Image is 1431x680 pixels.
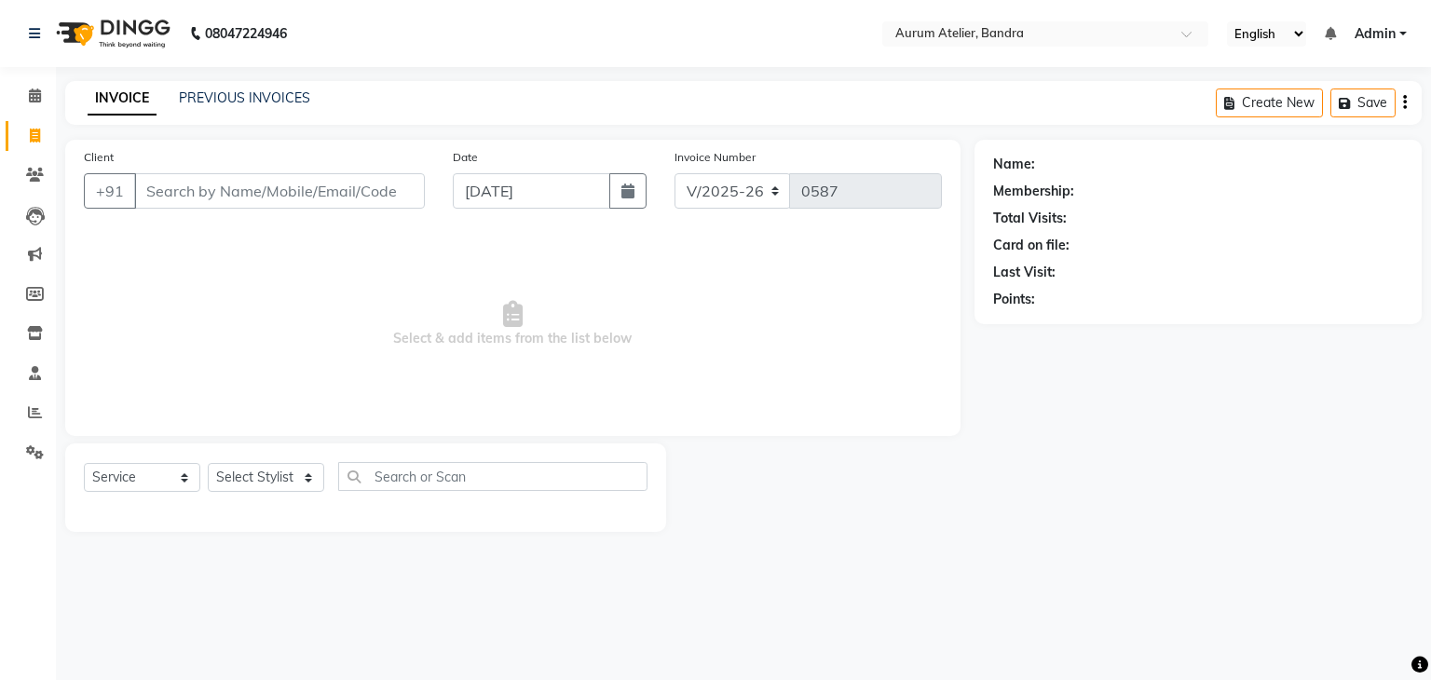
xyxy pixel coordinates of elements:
[1355,24,1396,44] span: Admin
[993,209,1067,228] div: Total Visits:
[993,290,1035,309] div: Points:
[338,462,647,491] input: Search or Scan
[993,182,1074,201] div: Membership:
[48,7,175,60] img: logo
[675,149,756,166] label: Invoice Number
[1330,88,1396,117] button: Save
[993,155,1035,174] div: Name:
[88,82,157,116] a: INVOICE
[84,149,114,166] label: Client
[993,236,1070,255] div: Card on file:
[993,263,1056,282] div: Last Visit:
[134,173,425,209] input: Search by Name/Mobile/Email/Code
[179,89,310,106] a: PREVIOUS INVOICES
[453,149,478,166] label: Date
[1216,88,1323,117] button: Create New
[84,173,136,209] button: +91
[205,7,287,60] b: 08047224946
[84,231,942,417] span: Select & add items from the list below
